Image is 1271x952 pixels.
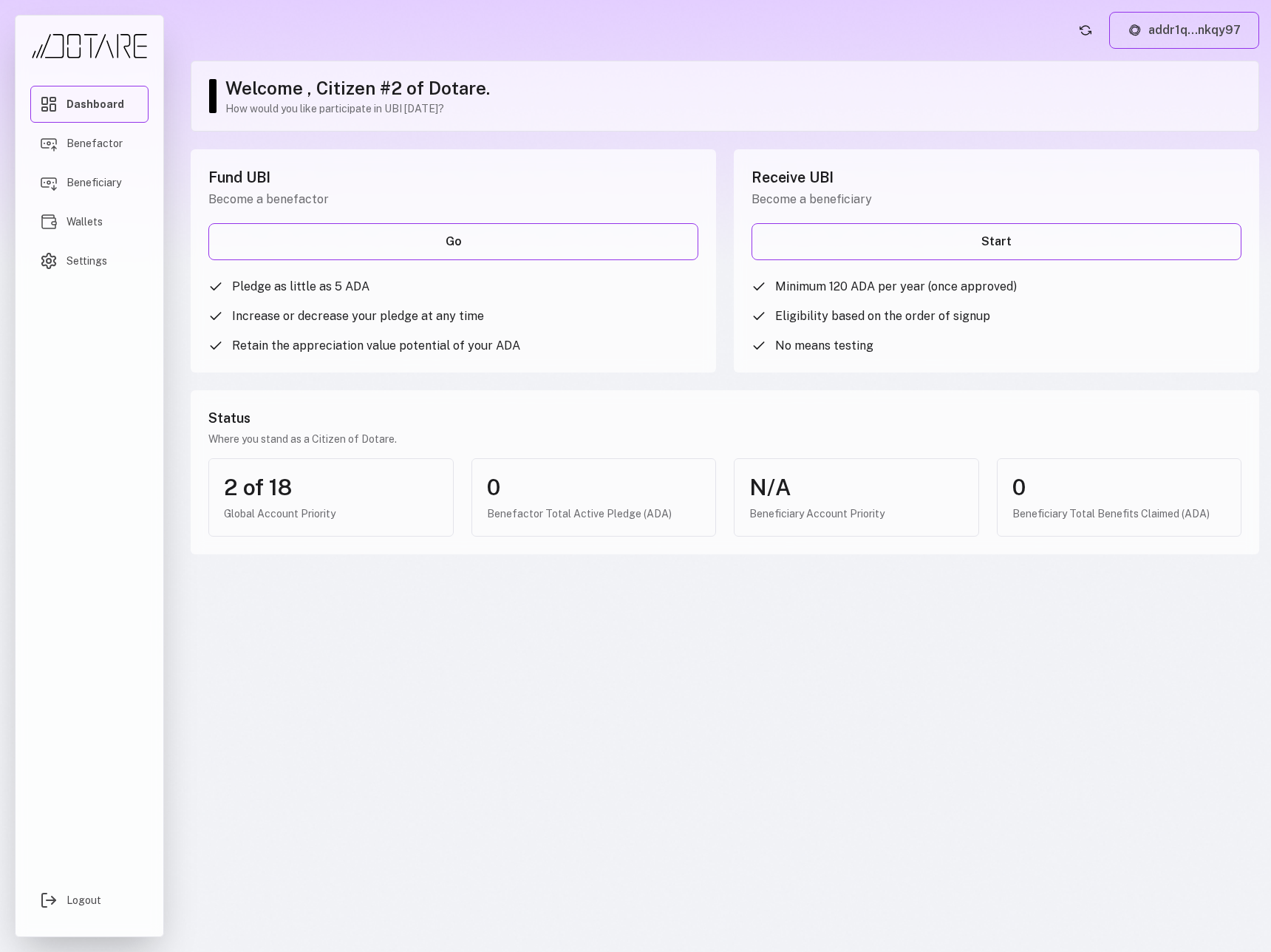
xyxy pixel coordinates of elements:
span: Minimum 120 ADA per year (once approved) [775,278,1017,296]
button: addr1q...nkqy97 [1109,12,1259,49]
h3: Status [208,408,1241,429]
div: 0 [1012,474,1227,500]
a: Start [752,223,1241,260]
img: Benefactor [40,135,58,152]
div: 2 of 18 [224,474,438,500]
img: Wallets [40,213,58,231]
p: Become a benefactor [208,191,698,208]
span: No means testing [775,337,873,355]
span: Pledge as little as 5 ADA [232,278,369,296]
span: Increase or decrease your pledge at any time [232,307,484,325]
button: Refresh account status [1074,18,1097,42]
h2: Receive UBI [752,167,1241,188]
p: Become a beneficiary [752,191,1241,208]
img: Dotare Logo [30,33,149,59]
p: How would you like participate in UBI [DATE]? [225,101,1244,116]
span: Benefactor [67,136,123,151]
span: Retain the appreciation value potential of your ADA [232,337,520,355]
span: Dashboard [67,97,124,112]
h1: Welcome , Citizen #2 of Dotare. [225,76,1244,100]
p: Where you stand as a Citizen of Dotare. [208,432,1241,446]
div: Global Account Priority [224,506,438,521]
span: Eligibility based on the order of signup [775,307,990,325]
img: Beneficiary [40,174,58,191]
div: Beneficiary Total Benefits Claimed (ADA) [1012,506,1227,521]
div: Benefactor Total Active Pledge (ADA) [487,506,701,521]
div: N/A [749,474,964,500]
img: Lace logo [1128,23,1142,38]
span: Wallets [67,214,103,229]
div: 0 [487,474,701,500]
a: Go [208,223,698,260]
span: Settings [67,254,107,268]
span: Beneficiary [67,175,121,190]
span: Logout [67,893,101,908]
h2: Fund UBI [208,167,698,188]
div: Beneficiary Account Priority [749,506,964,521]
